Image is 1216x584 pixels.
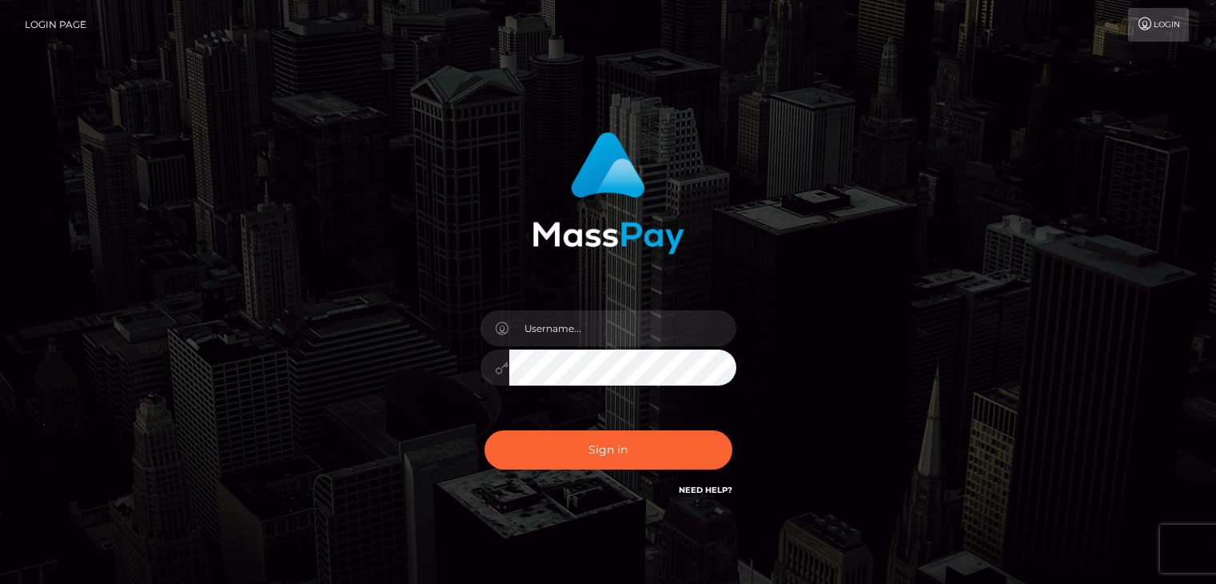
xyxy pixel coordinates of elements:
button: Sign in [484,430,732,470]
a: Need Help? [679,485,732,495]
input: Username... [509,310,736,346]
img: MassPay Login [532,132,684,254]
a: Login Page [25,8,86,42]
a: Login [1128,8,1189,42]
